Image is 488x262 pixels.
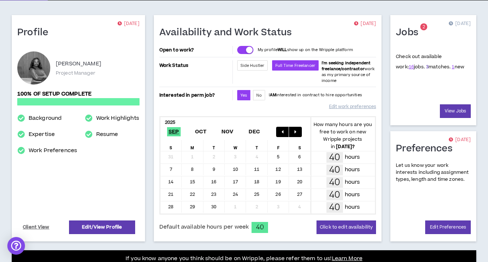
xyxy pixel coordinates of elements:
[56,60,101,68] p: [PERSON_NAME]
[270,92,276,98] strong: AM
[17,27,54,39] h1: Profile
[268,140,289,151] div: F
[247,127,262,136] span: Dec
[241,93,247,98] span: Yes
[345,178,360,186] p: hours
[29,130,55,139] a: Expertise
[452,64,454,70] a: 1
[159,90,231,100] p: Interested in perm job?
[159,60,231,71] p: Work Status
[203,140,225,151] div: T
[246,140,267,151] div: T
[269,92,362,98] p: I interested in contract to hire opportunities
[396,143,458,155] h1: Preferences
[241,63,265,68] span: Side Hustler
[167,127,181,136] span: Sep
[322,60,375,83] span: work as my primary source of income
[193,127,208,136] span: Oct
[426,64,429,70] a: 3
[440,104,471,118] a: View Jobs
[289,140,310,151] div: S
[69,220,135,234] a: Edit/View Profile
[17,90,140,98] p: 100% of setup complete
[396,27,424,39] h1: Jobs
[420,24,427,30] sup: 2
[426,64,451,70] span: matches.
[336,143,355,150] b: [DATE] ?
[160,140,182,151] div: S
[159,27,297,39] h1: Availability and Work Status
[29,114,62,123] a: Background
[409,64,414,70] a: 16
[165,119,176,126] b: 2025
[220,127,235,136] span: Nov
[311,121,375,150] p: How many hours are you free to work on new Wripple projects in
[423,24,425,30] span: 2
[225,140,246,151] div: W
[409,64,425,70] span: jobs.
[29,146,77,155] a: Work Preferences
[345,191,360,199] p: hours
[345,153,360,161] p: hours
[56,70,95,76] p: Project Manager
[7,237,25,255] div: Open Intercom Messenger
[329,100,376,113] a: Edit work preferences
[96,114,139,123] a: Work Highlights
[354,20,376,28] p: [DATE]
[396,162,471,183] p: Let us know your work interests including assignment types, length and time zones.
[425,220,471,234] a: Edit Preferences
[317,220,376,234] button: Click to edit availability
[22,221,51,234] a: Client View
[96,130,118,139] a: Resume
[322,60,370,72] b: I'm seeking independent freelance/contractor
[452,64,464,70] span: new
[449,136,471,144] p: [DATE]
[17,51,50,85] div: Kamille W.
[159,47,231,53] p: Open to work?
[256,93,262,98] span: No
[258,47,353,53] p: My profile show up on the Wripple platform
[118,20,140,28] p: [DATE]
[278,47,287,53] strong: WILL
[159,223,249,231] span: Default available hours per week
[345,203,360,211] p: hours
[396,53,464,70] p: Check out available work:
[182,140,203,151] div: M
[449,20,471,28] p: [DATE]
[345,166,360,174] p: hours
